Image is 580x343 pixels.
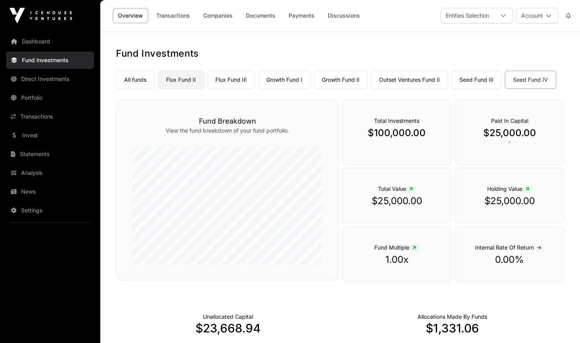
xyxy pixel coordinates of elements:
[455,100,564,165] div: `
[475,244,544,251] span: Internal Rate Of Return
[116,47,564,60] h1: Fund Investments
[241,8,280,23] a: Documents
[378,185,416,192] span: Total Value
[116,71,155,89] a: All funds
[374,117,419,124] span: Total Investments
[6,52,94,69] a: Fund Investments
[451,71,502,89] a: Seed Fund III
[258,71,311,89] a: Growth Fund I
[417,313,487,321] p: Capital Deployed Into Companies
[371,71,448,89] a: Outset Ventures Fund II
[487,185,532,192] span: Holding Value
[203,313,253,321] p: Cash not yet allocated
[6,127,94,144] a: Invest
[6,108,94,125] a: Transactions
[471,127,548,139] p: $25,000.00
[151,8,195,23] a: Transactions
[358,253,435,266] p: 1.00x
[541,305,580,343] iframe: Chat Widget
[358,127,435,139] p: $100,000.00
[471,253,548,266] p: 0.00%
[516,8,558,23] button: Account
[116,321,340,335] p: $23,668.94
[132,127,323,135] p: View the fund breakdown of your fund portfolio.
[6,145,94,163] a: Statements
[491,117,528,124] span: Paid In Capital
[314,71,368,89] a: Growth Fund II
[340,321,565,335] p: $1,331.06
[6,183,94,200] a: News
[374,244,419,251] span: Fund Multiple
[207,71,255,89] a: Flux Fund III
[6,33,94,50] a: Dashboard
[6,202,94,219] a: Settings
[441,8,494,23] div: Entities Selection
[158,71,204,89] a: Flux Fund II
[132,116,323,127] h3: Fund Breakdown
[358,195,435,207] p: $25,000.00
[6,89,94,106] a: Portfolio
[505,71,556,89] a: Seed Fund IV
[113,8,148,23] a: Overview
[198,8,238,23] a: Companies
[471,195,548,207] p: $25,000.00
[6,164,94,181] a: Analysis
[284,8,320,23] a: Payments
[323,8,365,23] a: Discussions
[9,8,72,23] img: Icehouse Ventures Logo
[6,70,94,88] a: Direct Investments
